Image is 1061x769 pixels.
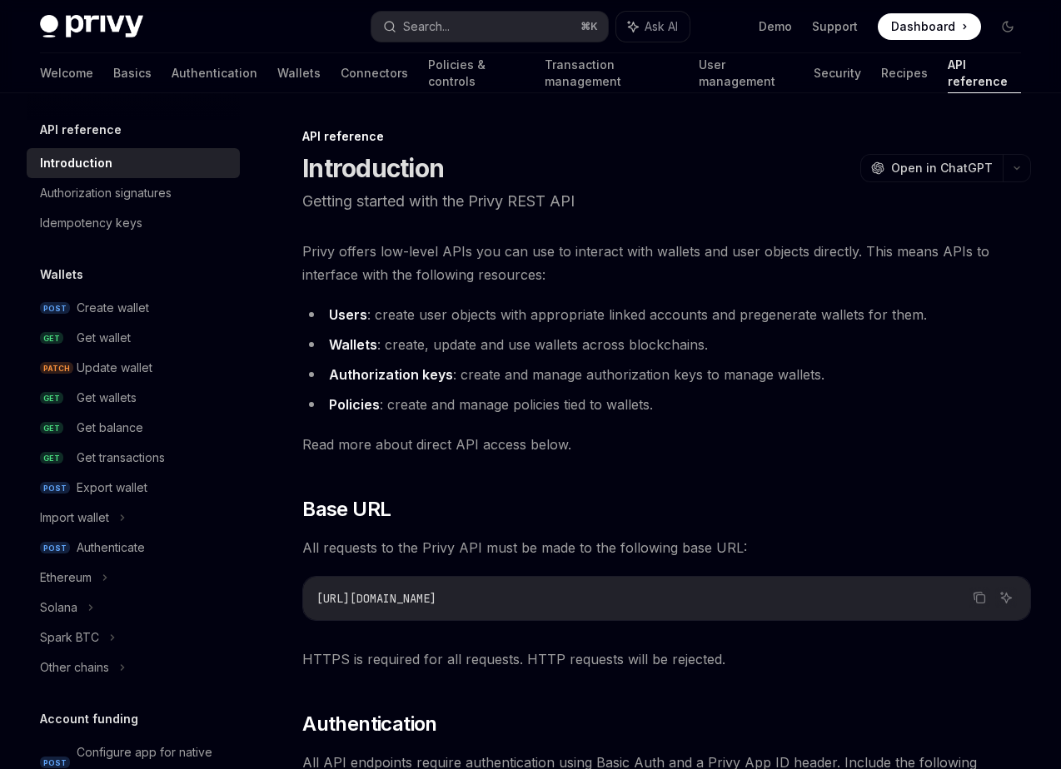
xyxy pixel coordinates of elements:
[40,302,70,315] span: POST
[302,240,1031,286] span: Privy offers low-level APIs you can use to interact with wallets and user objects directly. This ...
[891,18,955,35] span: Dashboard
[27,413,240,443] a: GETGet balance
[27,443,240,473] a: GETGet transactions
[40,757,70,769] span: POST
[27,473,240,503] a: POSTExport wallet
[948,53,1021,93] a: API reference
[77,418,143,438] div: Get balance
[113,53,152,93] a: Basics
[302,711,437,737] span: Authentication
[645,18,678,35] span: Ask AI
[77,478,147,498] div: Export wallet
[40,213,142,233] div: Idempotency keys
[172,53,257,93] a: Authentication
[40,362,73,375] span: PATCH
[302,393,1031,416] li: : create and manage policies tied to wallets.
[40,542,70,554] span: POST
[40,452,63,464] span: GET
[428,53,525,93] a: Policies & controls
[302,190,1031,213] p: Getting started with the Privy REST API
[77,538,145,558] div: Authenticate
[77,358,152,378] div: Update wallet
[329,336,377,353] strong: Wallets
[40,598,77,618] div: Solana
[403,17,450,37] div: Search...
[812,18,858,35] a: Support
[40,183,172,203] div: Authorization signatures
[302,363,1031,386] li: : create and manage authorization keys to manage wallets.
[759,18,792,35] a: Demo
[814,53,861,93] a: Security
[27,533,240,563] a: POSTAuthenticate
[77,298,149,318] div: Create wallet
[302,433,1031,456] span: Read more about direct API access below.
[302,647,1031,671] span: HTTPS is required for all requests. HTTP requests will be rejected.
[860,154,1003,182] button: Open in ChatGPT
[329,396,380,413] strong: Policies
[27,148,240,178] a: Introduction
[341,53,408,93] a: Connectors
[616,12,690,42] button: Ask AI
[994,13,1021,40] button: Toggle dark mode
[27,178,240,208] a: Authorization signatures
[878,13,981,40] a: Dashboard
[40,15,143,38] img: dark logo
[995,587,1017,608] button: Ask AI
[27,293,240,323] a: POSTCreate wallet
[580,20,598,33] span: ⌘ K
[27,353,240,383] a: PATCHUpdate wallet
[40,265,83,285] h5: Wallets
[891,160,993,176] span: Open in ChatGPT
[302,536,1031,559] span: All requests to the Privy API must be made to the following base URL:
[27,323,240,353] a: GETGet wallet
[371,12,608,42] button: Search...⌘K
[77,328,131,348] div: Get wallet
[40,120,122,140] h5: API reference
[40,657,109,677] div: Other chains
[316,591,436,606] span: [URL][DOMAIN_NAME]
[40,53,93,93] a: Welcome
[27,208,240,238] a: Idempotency keys
[329,366,453,383] strong: Authorization keys
[77,388,137,408] div: Get wallets
[302,128,1031,145] div: API reference
[40,422,63,434] span: GET
[545,53,679,93] a: Transaction management
[40,153,112,173] div: Introduction
[77,448,165,468] div: Get transactions
[329,306,367,323] strong: Users
[969,587,990,608] button: Copy the contents from the code block
[40,392,63,404] span: GET
[302,153,444,183] h1: Introduction
[699,53,794,93] a: User management
[40,482,70,494] span: POST
[302,496,391,523] span: Base URL
[40,628,99,647] div: Spark BTC
[40,332,63,345] span: GET
[27,383,240,413] a: GETGet wallets
[302,303,1031,326] li: : create user objects with appropriate linked accounts and pregenerate wallets for them.
[40,568,92,588] div: Ethereum
[302,333,1031,356] li: : create, update and use wallets across blockchains.
[40,508,109,528] div: Import wallet
[40,709,138,729] h5: Account funding
[277,53,321,93] a: Wallets
[881,53,928,93] a: Recipes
